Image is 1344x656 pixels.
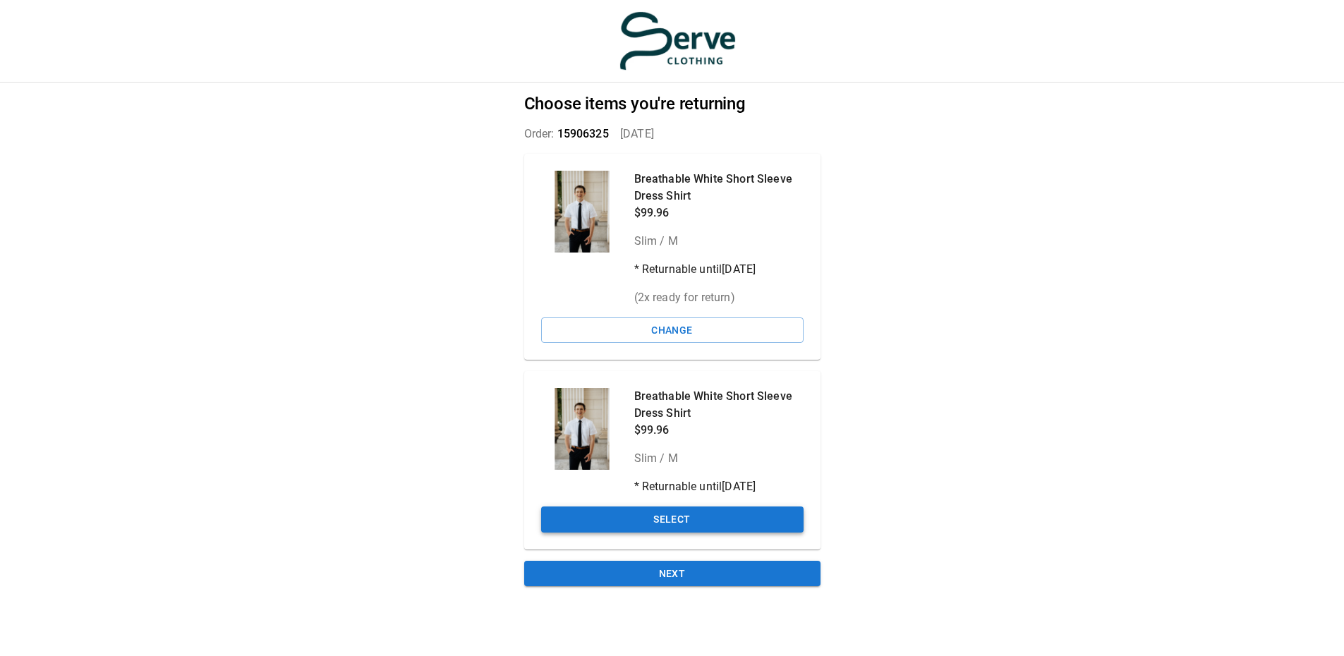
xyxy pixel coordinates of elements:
[634,289,804,306] p: ( 2 x ready for return)
[634,388,804,422] p: Breathable White Short Sleeve Dress Shirt
[524,561,821,587] button: Next
[634,478,804,495] p: * Returnable until [DATE]
[619,11,736,71] img: serve-clothing.myshopify.com-3331c13f-55ad-48ba-bef5-e23db2fa8125
[541,317,804,344] button: Change
[541,171,623,253] div: Breathable White Short Sleeve Dress Shirt - Serve Clothing
[634,261,804,278] p: * Returnable until [DATE]
[634,422,804,439] p: $99.96
[634,171,804,205] p: Breathable White Short Sleeve Dress Shirt
[541,506,804,533] button: Select
[524,126,821,142] p: Order: [DATE]
[557,127,609,140] span: 15906325
[541,388,623,470] div: Breathable White Short Sleeve Dress Shirt - Serve Clothing
[634,233,804,250] p: Slim / M
[524,94,821,114] h2: Choose items you're returning
[634,205,804,221] p: $99.96
[634,450,804,467] p: Slim / M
